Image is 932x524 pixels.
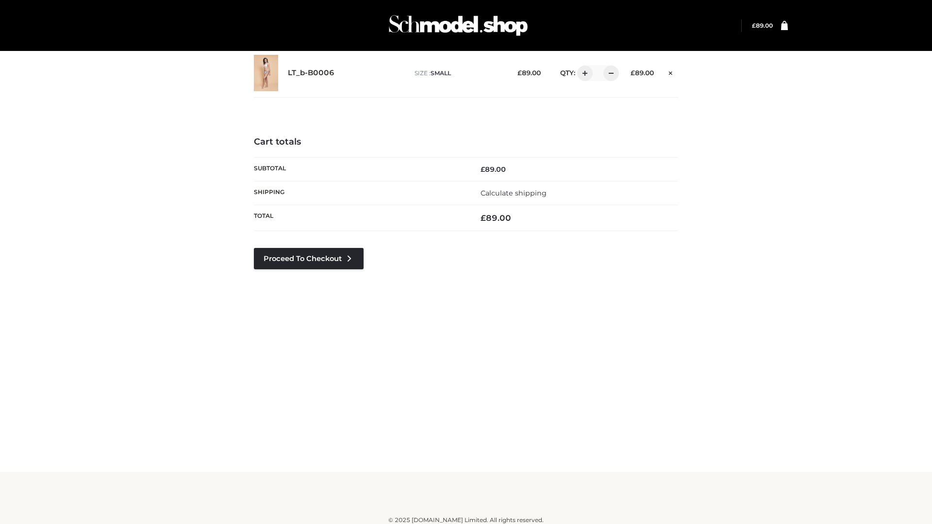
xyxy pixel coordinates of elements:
a: £89.00 [752,22,773,29]
span: £ [517,69,522,77]
bdi: 89.00 [517,69,541,77]
img: Schmodel Admin 964 [385,6,531,45]
bdi: 89.00 [481,213,511,223]
div: QTY: [550,65,616,81]
th: Total [254,205,466,231]
th: Shipping [254,181,466,205]
a: Calculate shipping [481,189,547,197]
bdi: 89.00 [481,165,506,174]
a: Proceed to Checkout [254,248,364,269]
span: £ [631,69,635,77]
th: Subtotal [254,157,466,181]
span: £ [752,22,756,29]
h4: Cart totals [254,137,678,147]
span: £ [481,165,485,174]
span: SMALL [431,69,451,77]
p: size : [415,69,502,78]
a: Remove this item [664,65,678,78]
a: LT_b-B0006 [288,68,334,78]
bdi: 89.00 [631,69,654,77]
bdi: 89.00 [752,22,773,29]
span: £ [481,213,486,223]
